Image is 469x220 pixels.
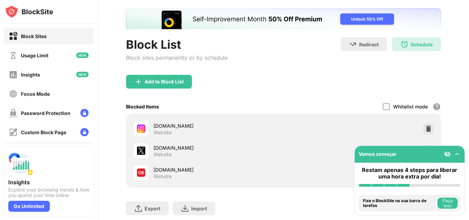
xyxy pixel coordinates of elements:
div: Export [145,206,160,211]
div: Go Unlimited [8,201,50,212]
img: favicons [137,125,145,133]
div: Whitelist mode [393,104,428,109]
img: new-icon.svg [76,53,89,58]
img: lock-menu.svg [80,128,89,136]
div: Website [153,151,172,158]
div: Add to Block List [145,79,184,84]
div: Focus Mode [21,91,50,97]
div: Block List [126,37,228,51]
img: block-on.svg [9,32,18,40]
div: Insights [21,72,40,78]
img: time-usage-off.svg [9,51,18,60]
button: Faça isso [437,198,458,209]
img: logo-blocksite.svg [5,5,53,19]
img: omni-setup-toggle.svg [454,151,460,158]
div: Block sites permanently or by schedule [126,54,228,61]
div: Website [153,129,172,136]
div: Custom Block Page [21,129,66,135]
div: [DOMAIN_NAME] [153,122,284,129]
div: Schedule [411,42,433,47]
img: push-insights.svg [8,151,33,176]
div: Fixe o BlockSite na sua barra de tarefas [363,198,436,208]
div: Block Sites [21,33,47,39]
div: Usage Limit [21,53,48,58]
div: Restam apenas 4 steps para liberar uma hora extra por dia! [359,167,460,180]
img: lock-menu.svg [80,109,89,117]
img: password-protection-off.svg [9,109,18,117]
div: Password Protection [21,110,70,116]
div: Import [191,206,207,211]
div: Insights [8,179,89,186]
iframe: Banner [126,9,441,29]
img: eye-not-visible.svg [444,151,451,158]
div: Redirect [359,42,379,47]
img: favicons [137,169,145,177]
div: [DOMAIN_NAME] [153,166,284,173]
div: Explore your browsing trends & how you spend your time online [8,187,89,198]
div: [DOMAIN_NAME] [153,144,284,151]
img: insights-off.svg [9,70,18,79]
div: Blocked Items [126,104,159,109]
img: new-icon.svg [76,72,89,77]
img: customize-block-page-off.svg [9,128,18,137]
img: focus-off.svg [9,90,18,98]
div: Vamos começar [359,151,397,157]
img: favicons [137,147,145,155]
div: Website [153,173,172,180]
